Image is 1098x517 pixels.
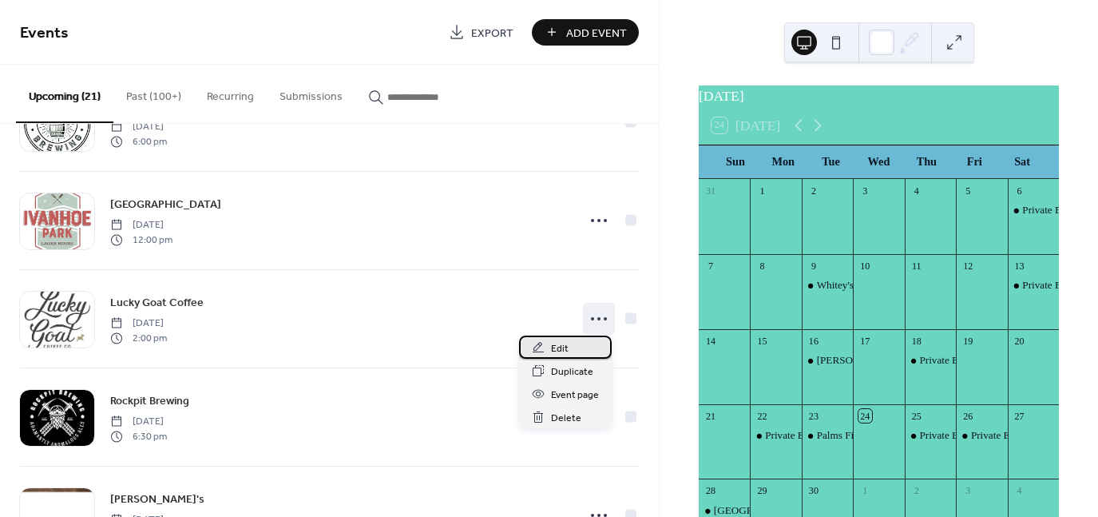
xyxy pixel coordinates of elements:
div: Wed [855,145,903,178]
button: Upcoming (21) [16,65,113,123]
div: 30 [807,484,820,498]
a: [GEOGRAPHIC_DATA] [110,195,221,213]
div: 4 [910,184,923,197]
div: 26 [961,409,975,423]
div: [PERSON_NAME] [817,353,901,368]
div: 21 [704,409,718,423]
div: 1 [858,484,872,498]
div: 18 [910,334,923,348]
div: 24 [858,409,872,423]
div: Donovan's [802,353,853,368]
div: Private Event [956,428,1007,443]
div: Private Event [919,428,976,443]
div: Private Event [750,428,801,443]
div: Private Event [971,428,1028,443]
div: Sun [712,145,759,178]
div: [DATE] [699,86,1059,106]
div: 11 [910,259,923,272]
div: 25 [910,409,923,423]
button: Add Event [532,19,639,46]
div: Sat [998,145,1046,178]
span: [PERSON_NAME]'s [110,491,204,508]
div: Mon [759,145,807,178]
div: 23 [807,409,820,423]
div: 3 [961,484,975,498]
div: 7 [704,259,718,272]
button: Recurring [194,65,267,121]
div: Private Event [1008,278,1059,292]
div: 19 [961,334,975,348]
span: Delete [551,410,581,427]
div: 1 [755,184,769,197]
div: Private Event [905,353,956,368]
div: Thu [902,145,950,178]
div: Private Event [765,428,822,443]
span: Event page [551,387,599,404]
a: Rockpit Brewing [110,392,189,410]
span: [GEOGRAPHIC_DATA] [110,197,221,213]
div: 31 [704,184,718,197]
div: 2 [807,184,820,197]
div: 14 [704,334,718,348]
div: 10 [858,259,872,272]
div: Private Event [919,353,976,368]
div: 4 [1013,484,1026,498]
div: Fri [950,145,998,178]
div: 2 [910,484,923,498]
div: 17 [858,334,872,348]
span: Export [471,25,513,42]
div: 9 [807,259,820,272]
span: Events [20,18,69,49]
div: Tue [807,145,855,178]
a: Export [437,19,525,46]
span: Edit [551,340,569,357]
div: Private Event [1022,203,1079,217]
div: 6 [1013,184,1026,197]
span: Lucky Goat Coffee [110,295,204,312]
span: Duplicate [551,364,593,380]
div: 12 [961,259,975,272]
span: Rockpit Brewing [110,393,189,410]
div: 5 [961,184,975,197]
span: [DATE] [110,120,167,134]
div: 22 [755,409,769,423]
div: 8 [755,259,769,272]
div: Whitey's Fish Camp [817,278,902,292]
button: Past (100+) [113,65,194,121]
div: 28 [704,484,718,498]
div: 3 [858,184,872,197]
div: 29 [755,484,769,498]
div: 20 [1013,334,1026,348]
div: 13 [1013,259,1026,272]
span: 6:00 pm [110,134,167,149]
a: Lucky Goat Coffee [110,293,204,312]
button: Submissions [267,65,355,121]
span: 6:30 pm [110,429,167,443]
div: Whitey's Fish Camp [802,278,853,292]
span: [DATE] [110,316,167,331]
div: Palms Fish Camp 6 pm [802,428,853,443]
div: Private Event [1008,203,1059,217]
span: Add Event [566,25,627,42]
div: 27 [1013,409,1026,423]
span: 2:00 pm [110,331,167,345]
span: [DATE] [110,415,167,429]
div: Private Event [905,428,956,443]
div: Palms Fish Camp 6 pm [817,428,915,443]
div: 16 [807,334,820,348]
span: 12:00 pm [110,233,172,247]
span: [DATE] [110,218,172,233]
div: 15 [755,334,769,348]
a: [PERSON_NAME]'s [110,490,204,508]
div: Private Event [1022,278,1079,292]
